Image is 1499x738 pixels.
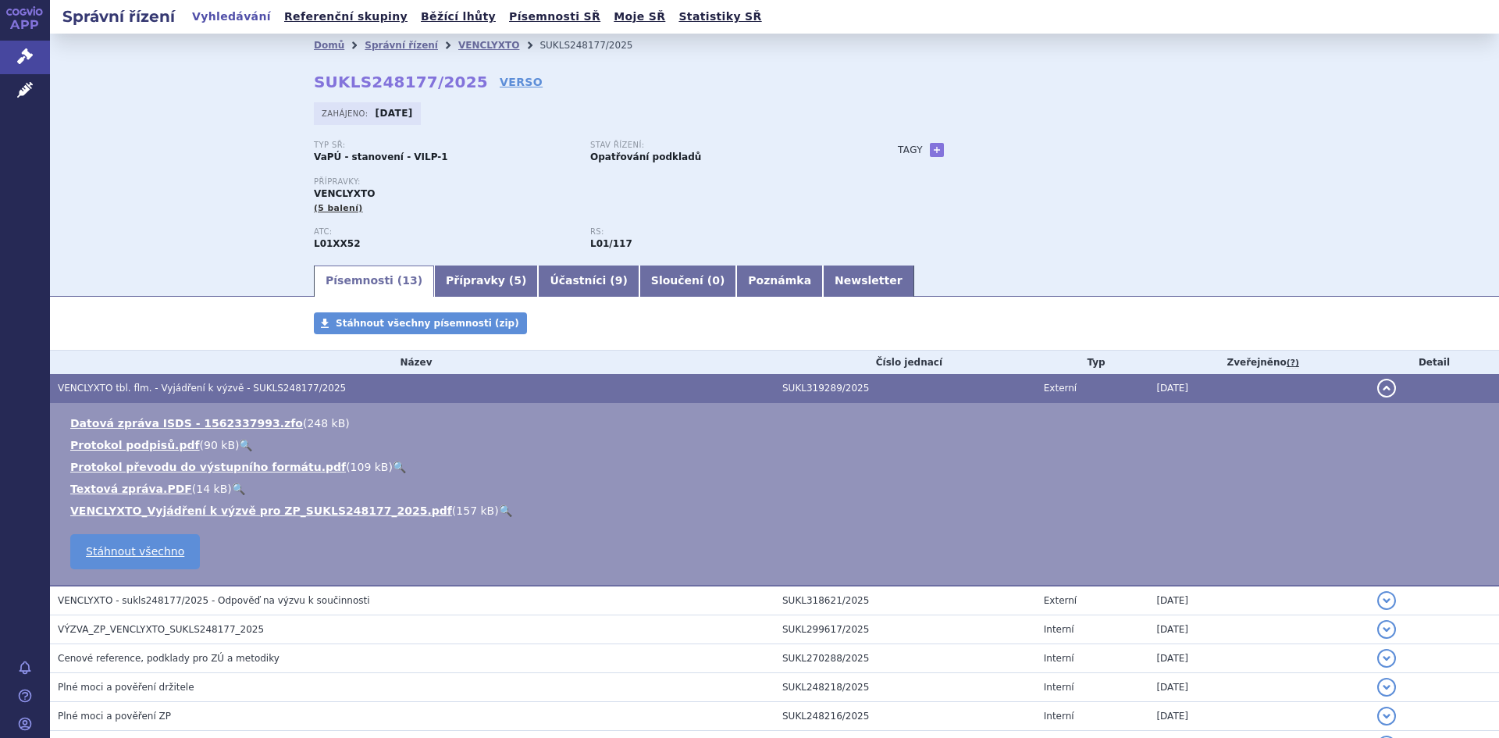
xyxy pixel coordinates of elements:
td: SUKL318621/2025 [774,586,1036,615]
a: Správní řízení [365,40,438,51]
td: [DATE] [1148,586,1369,615]
a: Textová zpráva.PDF [70,483,192,495]
li: SUKLS248177/2025 [539,34,653,57]
span: 248 kB [307,417,345,430]
h2: Správní řízení [50,5,187,27]
td: SUKL248216/2025 [774,702,1036,731]
a: Protokol podpisů.pdf [70,439,200,451]
a: + [930,143,944,157]
strong: Opatřování podkladů [590,152,701,162]
td: [DATE] [1148,702,1369,731]
li: ( ) [70,481,1483,497]
span: 90 kB [204,439,235,451]
a: Vyhledávání [187,6,276,27]
p: Typ SŘ: [314,141,575,150]
td: [DATE] [1148,673,1369,702]
strong: [DATE] [376,108,413,119]
span: Interní [1044,624,1074,635]
button: detail [1377,678,1396,697]
li: ( ) [70,415,1483,431]
th: Typ [1036,351,1149,374]
a: Stáhnout všechno [70,534,200,569]
span: 157 kB [456,504,494,517]
a: 🔍 [239,439,252,451]
strong: VENETOKLAX [314,238,361,249]
a: VENCLYXTO [458,40,519,51]
span: 13 [402,274,417,287]
a: Newsletter [823,266,914,297]
a: 🔍 [499,504,512,517]
a: 🔍 [232,483,245,495]
strong: venetoklax [590,238,632,249]
li: ( ) [70,437,1483,453]
span: Plné moci a pověření ZP [58,711,171,722]
td: [DATE] [1148,374,1369,403]
p: RS: [590,227,851,237]
li: ( ) [70,503,1483,519]
abbr: (?) [1287,358,1299,369]
a: Přípravky (5) [434,266,538,297]
button: detail [1377,707,1396,726]
span: (5 balení) [314,203,363,213]
span: Interní [1044,711,1074,722]
a: 🔍 [393,461,406,473]
button: detail [1377,591,1396,610]
th: Zveřejněno [1148,351,1369,374]
a: Domů [314,40,344,51]
span: Interní [1044,653,1074,664]
span: 0 [712,274,720,287]
a: Účastníci (9) [538,266,639,297]
th: Detail [1369,351,1499,374]
p: Přípravky: [314,177,867,187]
span: VENCLYXTO tbl. flm. - Vyjádření k výzvě - SUKLS248177/2025 [58,383,346,394]
td: [DATE] [1148,615,1369,644]
td: SUKL299617/2025 [774,615,1036,644]
span: VENCLYXTO - sukls248177/2025 - Odpověď na výzvu k součinnosti [58,595,370,606]
h3: Tagy [898,141,923,159]
td: SUKL270288/2025 [774,644,1036,673]
a: Protokol převodu do výstupního formátu.pdf [70,461,346,473]
td: [DATE] [1148,644,1369,673]
button: detail [1377,379,1396,398]
a: Stáhnout všechny písemnosti (zip) [314,312,527,334]
td: SUKL319289/2025 [774,374,1036,403]
span: 109 kB [351,461,389,473]
span: Interní [1044,682,1074,693]
span: VENCLYXTO [314,188,375,199]
a: Statistiky SŘ [674,6,766,27]
td: SUKL248218/2025 [774,673,1036,702]
a: Poznámka [736,266,823,297]
span: 14 kB [196,483,227,495]
span: Zahájeno: [322,107,371,119]
strong: SUKLS248177/2025 [314,73,488,91]
a: Referenční skupiny [280,6,412,27]
a: VERSO [500,74,543,90]
a: Písemnosti (13) [314,266,434,297]
span: 5 [514,274,522,287]
button: detail [1377,649,1396,668]
a: VENCLYXTO_Vyjádření k výzvě pro ZP_SUKLS248177_2025.pdf [70,504,452,517]
a: Sloučení (0) [639,266,736,297]
th: Název [50,351,774,374]
span: VÝZVA_ZP_VENCLYXTO_SUKLS248177_2025 [58,624,264,635]
strong: VaPÚ - stanovení - VILP-1 [314,152,448,162]
a: Moje SŘ [609,6,670,27]
a: Datová zpráva ISDS - 1562337993.zfo [70,417,303,430]
span: Plné moci a pověření držitele [58,682,194,693]
span: 9 [615,274,623,287]
a: Písemnosti SŘ [504,6,605,27]
span: Externí [1044,595,1077,606]
button: detail [1377,620,1396,639]
li: ( ) [70,459,1483,475]
span: Cenové reference, podklady pro ZÚ a metodiky [58,653,280,664]
p: ATC: [314,227,575,237]
span: Stáhnout všechny písemnosti (zip) [336,318,519,329]
span: Externí [1044,383,1077,394]
th: Číslo jednací [774,351,1036,374]
p: Stav řízení: [590,141,851,150]
a: Běžící lhůty [416,6,500,27]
